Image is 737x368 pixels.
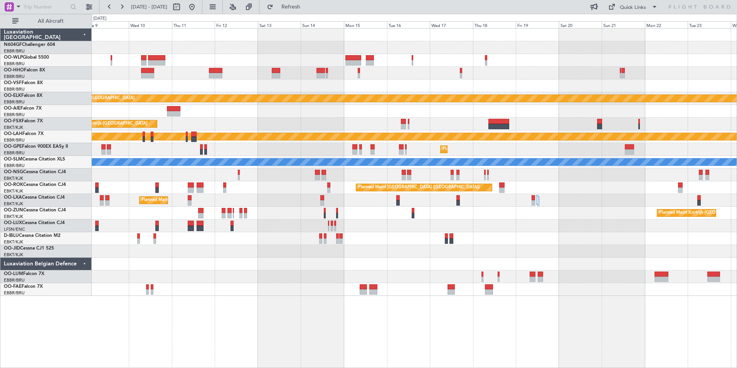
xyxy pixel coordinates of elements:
[4,132,44,136] a: OO-LAHFalcon 7X
[4,214,23,219] a: EBKT/KJK
[4,188,23,194] a: EBKT/KJK
[4,221,65,225] a: OO-LUXCessna Citation CJ4
[275,4,307,10] span: Refresh
[4,170,66,174] a: OO-NSGCessna Citation CJ4
[4,48,25,54] a: EBBR/BRU
[263,1,310,13] button: Refresh
[516,21,559,28] div: Fri 19
[4,68,45,73] a: OO-HHOFalcon 8X
[57,118,147,130] div: Planned Maint Kortrijk-[GEOGRAPHIC_DATA]
[4,176,23,181] a: EBKT/KJK
[301,21,344,28] div: Sun 14
[4,119,22,123] span: OO-FSX
[4,272,23,276] span: OO-LUM
[4,221,22,225] span: OO-LUX
[4,208,23,213] span: OO-ZUN
[8,15,84,27] button: All Aircraft
[4,112,25,118] a: EBBR/BRU
[4,239,23,245] a: EBKT/KJK
[4,144,68,149] a: OO-GPEFalcon 900EX EASy II
[645,21,688,28] div: Mon 22
[4,119,43,123] a: OO-FSXFalcon 7X
[443,143,582,155] div: Planned Maint [GEOGRAPHIC_DATA] ([GEOGRAPHIC_DATA] National)
[20,19,81,24] span: All Aircraft
[4,233,61,238] a: D-IBLUCessna Citation M2
[604,1,661,13] button: Quick Links
[430,21,473,28] div: Wed 17
[4,55,23,60] span: OO-WLP
[4,272,44,276] a: OO-LUMFalcon 7X
[4,290,25,296] a: EBBR/BRU
[258,21,301,28] div: Sat 13
[4,86,25,92] a: EBBR/BRU
[4,284,43,289] a: OO-FAEFalcon 7X
[4,208,66,213] a: OO-ZUNCessna Citation CJ4
[602,21,645,28] div: Sun 21
[4,201,23,207] a: EBKT/KJK
[4,182,23,187] span: OO-ROK
[559,21,602,28] div: Sat 20
[4,284,22,289] span: OO-FAE
[24,1,68,13] input: Trip Number
[4,68,24,73] span: OO-HHO
[172,21,215,28] div: Thu 11
[344,21,387,28] div: Mon 15
[358,182,480,193] div: Planned Maint [GEOGRAPHIC_DATA] ([GEOGRAPHIC_DATA])
[620,4,646,12] div: Quick Links
[4,74,25,79] a: EBBR/BRU
[141,194,231,206] div: Planned Maint Kortrijk-[GEOGRAPHIC_DATA]
[4,106,42,111] a: OO-AIEFalcon 7X
[4,99,25,105] a: EBBR/BRU
[4,246,20,251] span: OO-JID
[4,233,19,238] span: D-IBLU
[4,195,65,200] a: OO-LXACessna Citation CJ4
[4,277,25,283] a: EBBR/BRU
[4,252,23,258] a: EBKT/KJK
[4,81,22,85] span: OO-VSF
[4,226,25,232] a: LFSN/ENC
[129,21,172,28] div: Wed 10
[131,3,167,10] span: [DATE] - [DATE]
[4,137,25,143] a: EBBR/BRU
[4,132,22,136] span: OO-LAH
[4,93,21,98] span: OO-ELK
[4,157,65,162] a: OO-SLMCessna Citation XLS
[93,15,106,22] div: [DATE]
[4,144,22,149] span: OO-GPE
[4,55,49,60] a: OO-WLPGlobal 5500
[4,246,54,251] a: OO-JIDCessna CJ1 525
[4,81,43,85] a: OO-VSFFalcon 8X
[4,182,66,187] a: OO-ROKCessna Citation CJ4
[4,157,22,162] span: OO-SLM
[4,106,20,111] span: OO-AIE
[4,61,25,67] a: EBBR/BRU
[4,195,22,200] span: OO-LXA
[387,21,430,28] div: Tue 16
[4,42,22,47] span: N604GF
[688,21,731,28] div: Tue 23
[4,170,23,174] span: OO-NSG
[86,21,129,28] div: Tue 9
[4,93,42,98] a: OO-ELKFalcon 8X
[4,125,23,130] a: EBKT/KJK
[4,163,25,169] a: EBBR/BRU
[215,21,258,28] div: Fri 12
[4,42,55,47] a: N604GFChallenger 604
[4,150,25,156] a: EBBR/BRU
[473,21,516,28] div: Thu 18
